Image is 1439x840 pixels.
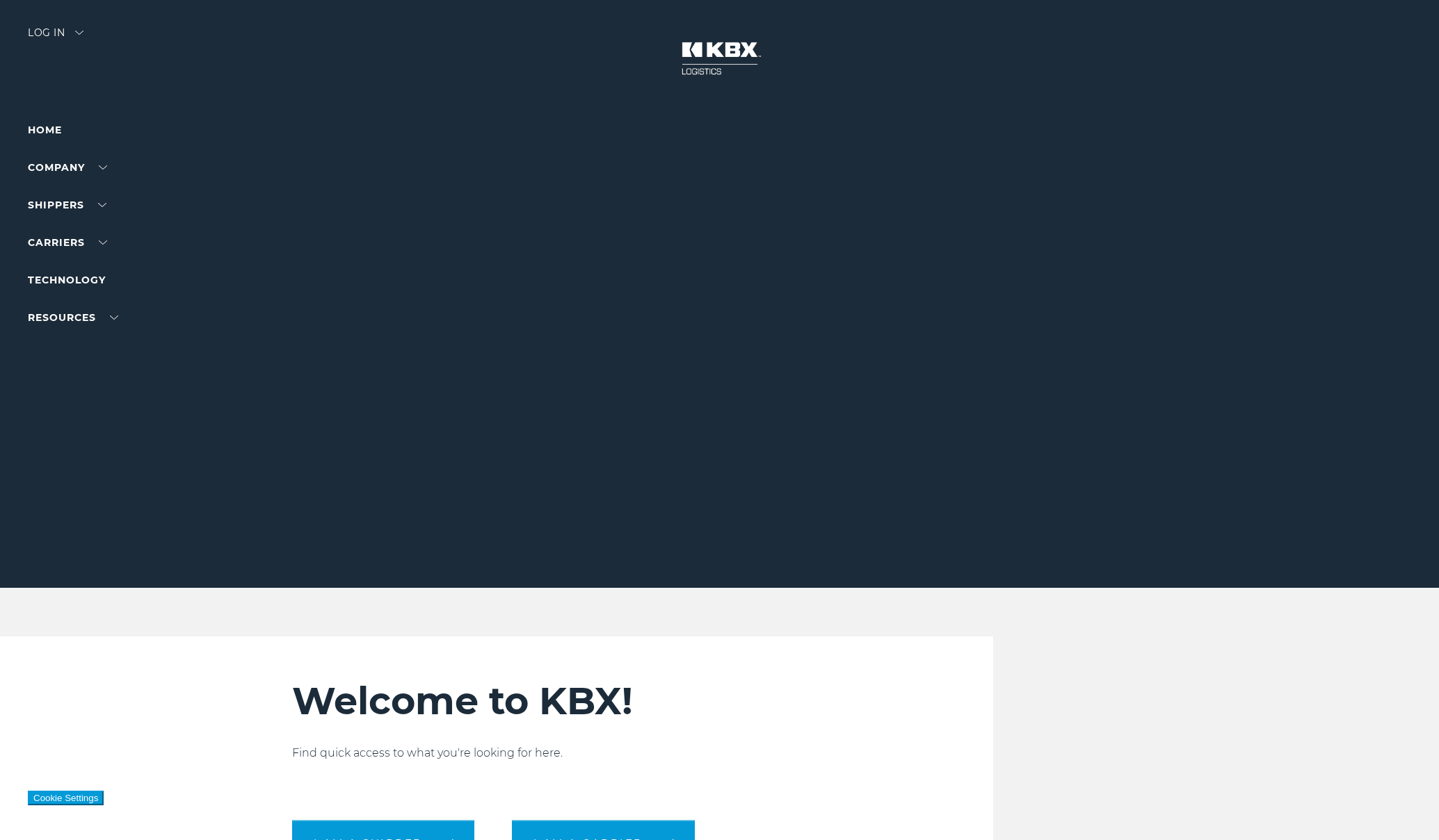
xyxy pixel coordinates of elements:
a: Company [28,161,107,174]
a: SHIPPERS [28,199,106,211]
img: arrow [75,31,83,35]
a: Technology [28,274,106,286]
img: kbx logo [668,28,772,89]
div: Log in [28,28,83,48]
h2: Welcome to KBX! [292,678,940,724]
a: RESOURCES [28,311,118,324]
a: Carriers [28,236,107,249]
a: Home [28,124,62,136]
button: Cookie Settings [28,791,104,805]
p: Find quick access to what you're looking for here. [292,745,940,761]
